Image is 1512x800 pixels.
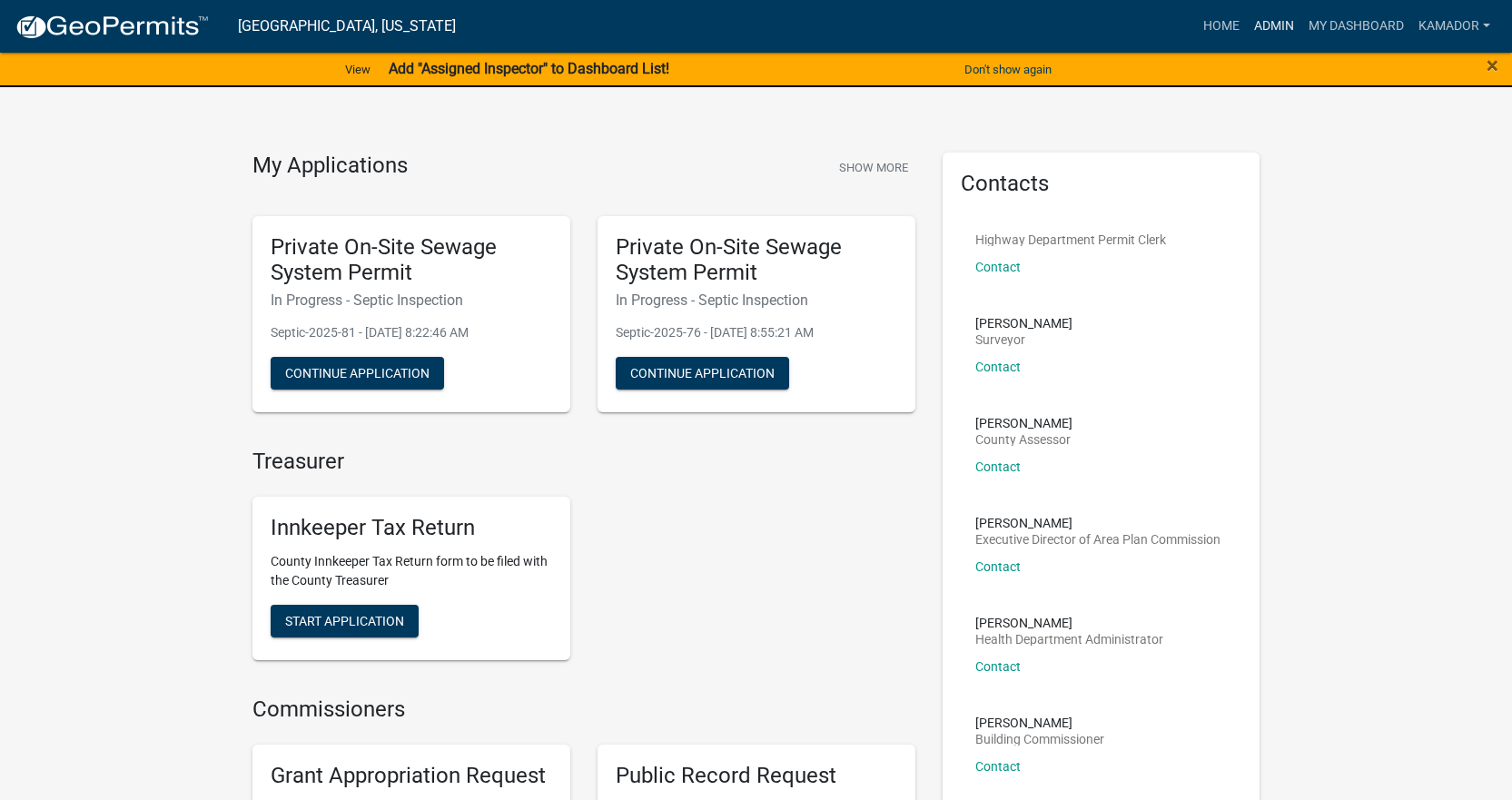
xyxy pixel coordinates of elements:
a: [GEOGRAPHIC_DATA], [US_STATE] [238,11,456,42]
p: County Innkeeper Tax Return form to be filed with the County Treasurer [271,552,552,590]
a: Contact [975,559,1021,574]
p: Executive Director of Area Plan Commission [975,533,1220,546]
p: Highway Department Permit Clerk [975,233,1166,246]
a: Contact [975,459,1021,474]
p: Building Commissioner [975,733,1104,746]
h5: Private On-Site Sewage System Permit [271,234,552,287]
a: Contact [975,260,1021,274]
p: Septic-2025-81 - [DATE] 8:22:46 AM [271,323,552,342]
h5: Public Record Request [616,763,897,789]
h5: Grant Appropriation Request [271,763,552,789]
h5: Innkeeper Tax Return [271,515,552,541]
a: Home [1196,9,1247,44]
a: Contact [975,759,1021,774]
a: Contact [975,360,1021,374]
span: × [1487,53,1498,78]
button: Continue Application [271,357,444,390]
p: [PERSON_NAME] [975,716,1104,729]
button: Show More [832,153,915,183]
button: Start Application [271,605,419,637]
button: Continue Application [616,357,789,390]
a: Kamador [1411,9,1497,44]
a: My Dashboard [1301,9,1411,44]
h4: Commissioners [252,696,915,723]
h5: Contacts [961,171,1242,197]
button: Don't show again [957,54,1059,84]
p: Septic-2025-76 - [DATE] 8:55:21 AM [616,323,897,342]
span: Start Application [285,613,404,627]
p: Health Department Administrator [975,633,1163,646]
h6: In Progress - Septic Inspection [616,291,897,309]
p: [PERSON_NAME] [975,517,1220,529]
p: [PERSON_NAME] [975,317,1072,330]
p: [PERSON_NAME] [975,417,1072,430]
strong: Add "Assigned Inspector" to Dashboard List! [389,60,669,77]
h6: In Progress - Septic Inspection [271,291,552,309]
h5: Private On-Site Sewage System Permit [616,234,897,287]
p: Surveyor [975,333,1072,346]
button: Close [1487,54,1498,76]
h4: My Applications [252,153,408,180]
a: View [338,54,378,84]
p: County Assessor [975,433,1072,446]
a: Contact [975,659,1021,674]
h4: Treasurer [252,449,915,475]
p: [PERSON_NAME] [975,617,1163,629]
a: Admin [1247,9,1301,44]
